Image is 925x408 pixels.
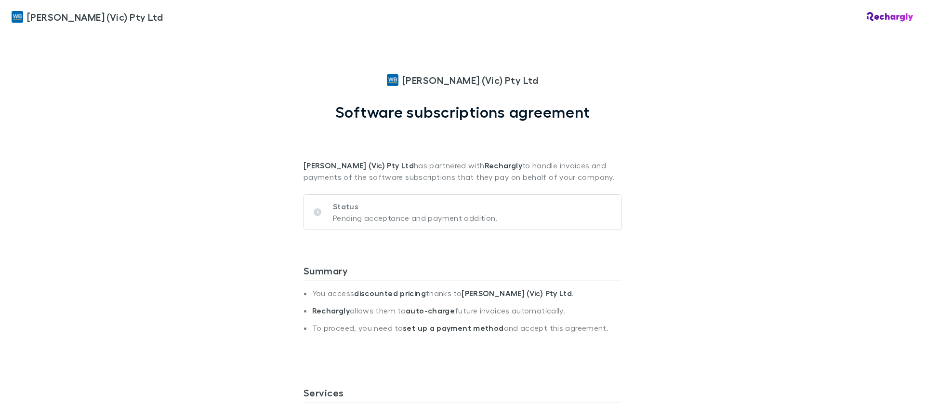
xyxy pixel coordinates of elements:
[333,201,498,212] p: Status
[312,306,621,323] li: allows them to future invoices automatically.
[462,288,572,298] strong: [PERSON_NAME] (Vic) Pty Ltd
[304,161,414,170] strong: [PERSON_NAME] (Vic) Pty Ltd
[354,288,426,298] strong: discounted pricing
[312,288,621,306] li: You access thanks to .
[387,74,398,86] img: William Buck (Vic) Pty Ltd's Logo
[27,10,163,24] span: [PERSON_NAME] (Vic) Pty Ltd
[312,323,621,340] li: To proceed, you need to and accept this agreement.
[304,121,621,183] p: has partnered with to handle invoices and payments of the software subscriptions that they pay on...
[304,265,621,280] h3: Summary
[867,12,913,22] img: Rechargly Logo
[12,11,23,23] img: William Buck (Vic) Pty Ltd's Logo
[333,212,498,224] p: Pending acceptance and payment addition.
[406,306,455,315] strong: auto-charge
[485,161,522,170] strong: Rechargly
[335,103,590,121] h1: Software subscriptions agreement
[403,323,503,333] strong: set up a payment method
[402,73,538,87] span: [PERSON_NAME] (Vic) Pty Ltd
[312,306,350,315] strong: Rechargly
[304,387,621,402] h3: Services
